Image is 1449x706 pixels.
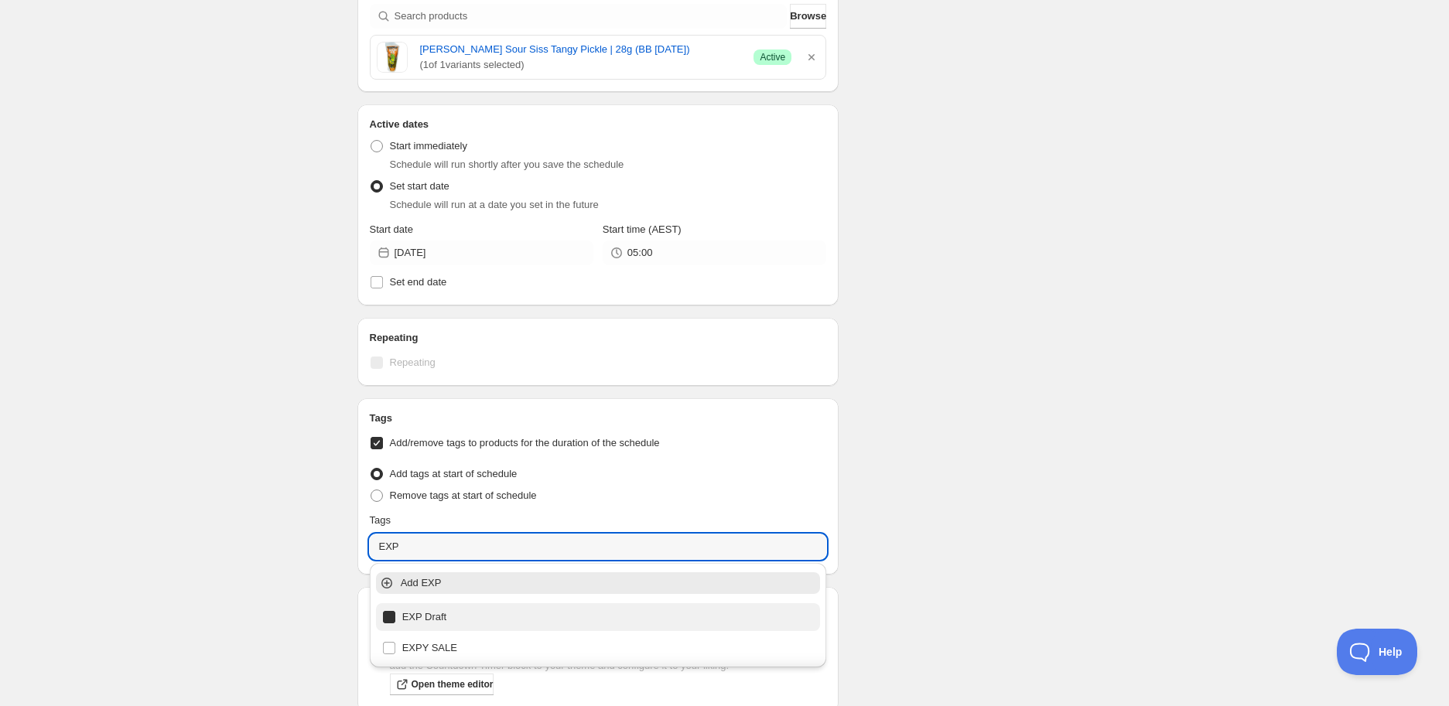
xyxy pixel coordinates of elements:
[390,468,518,479] span: Add tags at start of schedule
[412,678,494,691] span: Open theme editor
[420,42,742,57] a: [PERSON_NAME] Sour Siss Tangy Pickle | 28g (BB [DATE])
[390,140,467,152] span: Start immediately
[370,411,827,426] h2: Tags
[395,4,788,29] input: Search products
[401,575,818,591] p: Add EXP
[377,42,408,73] img: Van Holten Sour Siss Tangy Pickle-Van Holten-iPantry-australia
[370,223,413,235] span: Start date
[370,330,827,346] h2: Repeating
[390,276,447,288] span: Set end date
[390,356,436,368] span: Repeating
[390,489,537,501] span: Remove tags at start of schedule
[390,199,599,210] span: Schedule will run at a date you set in the future
[420,57,742,73] span: ( 1 of 1 variants selected)
[790,4,826,29] button: Browse
[370,631,827,662] li: EXPY SALE
[603,223,682,235] span: Start time (AEST)
[790,9,826,24] span: Browse
[390,159,624,170] span: Schedule will run shortly after you save the schedule
[390,674,494,695] a: Open theme editor
[370,117,827,132] h2: Active dates
[370,513,391,528] p: Tags
[390,437,660,448] span: Add/remove tags to products for the duration of the schedule
[760,51,785,63] span: Active
[1337,629,1418,675] iframe: Toggle Customer Support
[370,603,827,631] li: EXP Draft
[390,180,449,192] span: Set start date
